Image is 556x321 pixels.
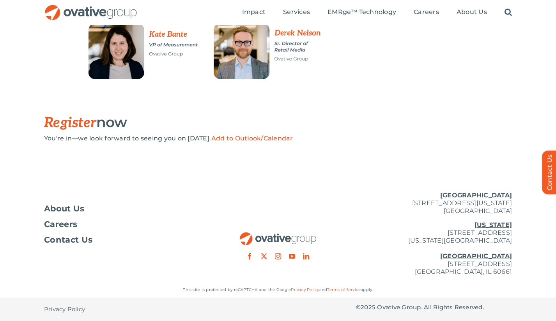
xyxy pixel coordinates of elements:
span: Services [283,8,310,16]
a: facebook [246,253,253,259]
a: youtube [289,253,295,259]
a: Impact [242,8,266,17]
span: Impact [242,8,266,16]
a: Careers [414,8,439,17]
nav: Footer Menu [44,205,200,244]
a: EMRge™ Technology [328,8,396,17]
a: Search [505,8,512,17]
a: Careers [44,220,200,228]
span: Privacy Policy [44,305,85,313]
a: Privacy Policy [291,287,319,292]
span: About Us [457,8,487,16]
span: EMRge™ Technology [328,8,396,16]
span: 2025 [361,303,375,311]
a: OG_Full_horizontal_RGB [239,231,317,239]
h3: now [44,114,473,131]
span: About Us [44,205,85,213]
p: This site is protected by reCAPTCHA and the Google and apply. [44,286,512,294]
a: instagram [275,253,281,259]
u: [GEOGRAPHIC_DATA] [440,192,512,199]
p: [STREET_ADDRESS][US_STATE] [GEOGRAPHIC_DATA] [356,192,512,215]
span: Contact Us [44,236,92,244]
a: Contact Us [44,236,200,244]
a: linkedin [303,253,309,259]
a: OG_Full_horizontal_RGB [44,4,138,11]
span: Register [44,114,96,131]
a: Add to Outlook/Calendar [211,135,293,142]
a: Services [283,8,310,17]
div: You're in—we look forward to seeing you on [DATE]. [44,135,512,142]
a: About Us [44,205,200,213]
nav: Footer - Privacy Policy [44,298,200,321]
p: [STREET_ADDRESS] [US_STATE][GEOGRAPHIC_DATA] [STREET_ADDRESS] [GEOGRAPHIC_DATA], IL 60661 [356,221,512,276]
a: About Us [457,8,487,17]
a: Privacy Policy [44,298,85,321]
a: twitter [261,253,267,259]
p: © Ovative Group. All Rights Reserved. [356,303,512,311]
u: [US_STATE] [475,221,512,229]
a: Terms of Service [327,287,361,292]
u: [GEOGRAPHIC_DATA] [440,252,512,260]
span: Careers [44,220,77,228]
span: Careers [414,8,439,16]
